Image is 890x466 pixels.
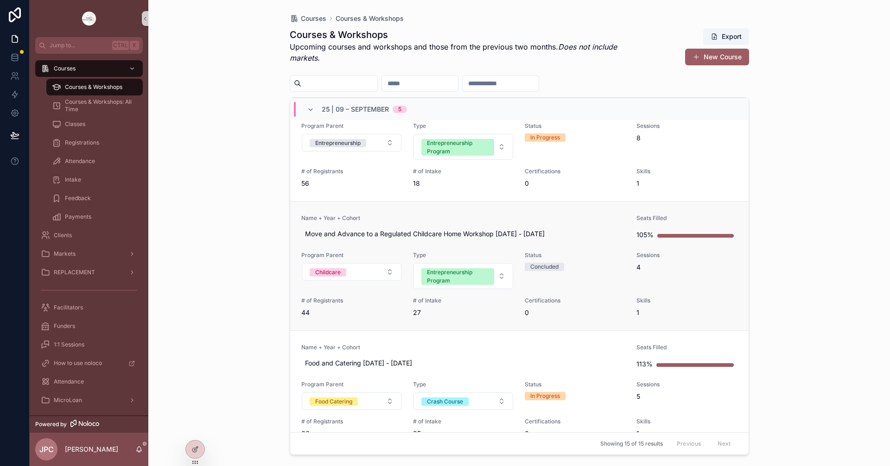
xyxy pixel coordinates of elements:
[636,168,737,175] span: Skills
[54,378,84,385] span: Attendance
[636,214,737,222] span: Seats Filled
[301,381,402,388] span: Program Parent
[315,397,352,406] div: Food Catering
[301,168,402,175] span: # of Registrants
[413,429,514,438] span: 25
[35,264,143,281] a: REPLACEMENT
[65,120,85,128] span: Classes
[636,252,737,259] span: Sessions
[301,429,402,438] span: 36
[413,308,514,317] span: 27
[301,122,402,130] span: Program Parent
[46,153,143,170] a: Attendance
[290,72,749,201] a: Entrepreneurship Cohort 1293%Program ParentSelect ButtonTypeSelect ButtonStatusIn ProgressSession...
[636,418,737,425] span: Skills
[301,14,326,23] span: Courses
[305,359,622,368] span: Food and Catering [DATE] - [DATE]
[301,179,402,188] span: 56
[398,106,401,113] div: 5
[35,318,143,334] a: Funders
[54,322,75,330] span: Funders
[35,246,143,262] a: Markets
[39,444,54,455] span: JPC
[301,252,402,259] span: Program Parent
[65,445,118,454] p: [PERSON_NAME]
[302,134,401,151] button: Select Button
[413,381,514,388] span: Type
[525,429,625,438] span: 0
[413,252,514,259] span: Type
[636,263,737,272] span: 4
[525,168,625,175] span: Certifications
[290,330,749,451] a: Name + Year + CohortFood and Catering [DATE] - [DATE]Seats Filled113%Program ParentSelect ButtonT...
[112,41,129,50] span: Ctrl
[35,227,143,244] a: Clients
[302,392,401,410] button: Select Button
[427,268,489,285] div: Entrepreneurship Program
[46,208,143,225] a: Payments
[65,139,99,146] span: Registrations
[525,418,625,425] span: Certifications
[703,28,749,45] button: Export
[413,134,513,160] button: Select Button
[636,308,737,317] span: 1
[301,418,402,425] span: # of Registrants
[82,11,96,26] img: App logo
[525,308,625,317] span: 0
[301,344,626,351] span: Name + Year + Cohort
[65,157,95,165] span: Attendance
[65,176,81,183] span: Intake
[35,336,143,353] a: 1:1 Sessions
[636,429,737,438] span: 1
[636,392,737,401] span: 5
[35,392,143,409] a: MicroLoan
[636,344,737,351] span: Seats Filled
[35,60,143,77] a: Courses
[131,42,138,49] span: K
[525,252,625,259] span: Status
[46,97,143,114] a: Courses & Workshops: All Time
[46,79,143,95] a: Courses & Workshops
[525,297,625,304] span: Certifications
[636,122,737,130] span: Sessions
[636,179,737,188] span: 1
[30,416,148,433] a: Powered by
[315,268,341,277] div: Childcare
[600,440,663,447] span: Showing 15 of 15 results
[35,421,67,428] span: Powered by
[530,392,560,400] div: In Progress
[636,297,737,304] span: Skills
[290,201,749,330] a: Name + Year + CohortMove and Advance to a Regulated Childcare Home Workshop [DATE] - [DATE]Seats ...
[413,179,514,188] span: 18
[427,139,489,156] div: Entrepreneurship Program
[685,49,749,65] button: New Course
[54,359,102,367] span: How to use noloco
[46,134,143,151] a: Registrations
[290,28,633,41] h1: Courses & Workshops
[54,341,84,348] span: 1:1 Sessions
[35,355,143,372] a: How to use noloco
[525,122,625,130] span: Status
[46,190,143,207] a: Feedback
[30,54,148,416] div: scrollable content
[290,42,617,63] em: Does not include markets.
[35,299,143,316] a: Facilitators
[65,195,91,202] span: Feedback
[636,381,737,388] span: Sessions
[413,168,514,175] span: # of Intake
[427,397,463,406] div: Crash Course
[54,397,82,404] span: MicroLoan
[413,297,514,304] span: # of Intake
[636,133,737,143] span: 8
[54,250,76,258] span: Markets
[290,41,633,63] p: Upcoming courses and workshops and those from the previous two months.
[336,14,404,23] a: Courses & Workshops
[413,263,513,289] button: Select Button
[301,308,402,317] span: 44
[54,65,76,72] span: Courses
[46,171,143,188] a: Intake
[413,418,514,425] span: # of Intake
[525,381,625,388] span: Status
